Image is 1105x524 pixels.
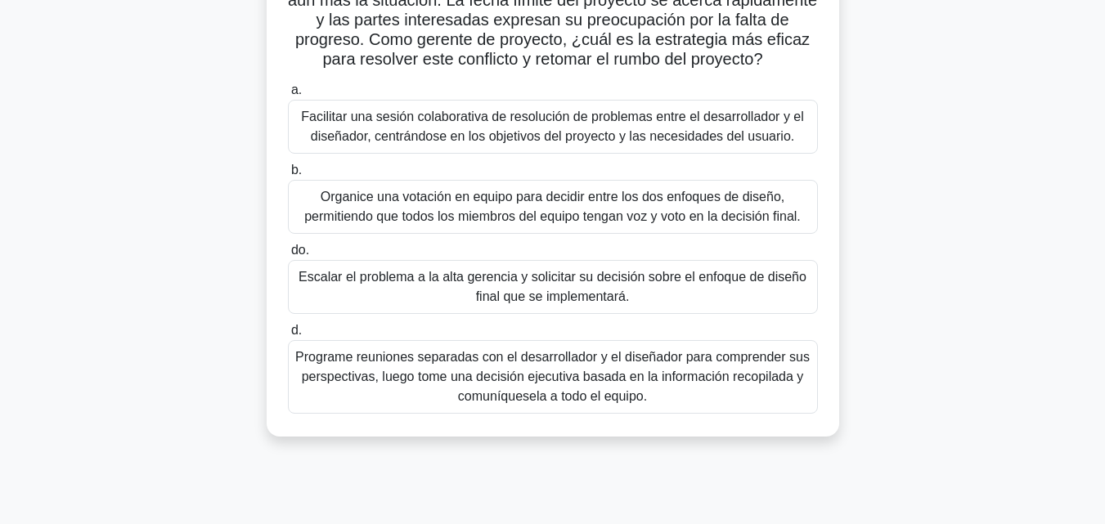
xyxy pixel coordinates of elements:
[295,350,810,403] font: Programe reuniones separadas con el desarrollador y el diseñador para comprender sus perspectivas...
[291,163,302,177] font: b.
[304,190,801,223] font: Organice una votación en equipo para decidir entre los dos enfoques de diseño, permitiendo que to...
[301,110,804,143] font: Facilitar una sesión colaborativa de resolución de problemas entre el desarrollador y el diseñado...
[291,243,309,257] font: do.
[291,83,302,96] font: a.
[299,270,806,303] font: Escalar el problema a la alta gerencia y solicitar su decisión sobre el enfoque de diseño final q...
[291,323,302,337] font: d.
